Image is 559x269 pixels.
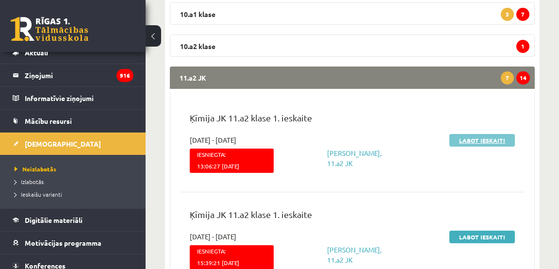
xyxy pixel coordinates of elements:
a: Labot ieskaiti [449,134,515,147]
span: [DEMOGRAPHIC_DATA] [25,139,101,148]
span: Izlabotās [15,178,44,185]
span: Digitālie materiāli [25,216,82,224]
span: Iesniegta: [190,149,274,173]
span: [DATE] - [DATE] [190,232,236,242]
span: Motivācijas programma [25,238,101,247]
a: Informatīvie ziņojumi [13,87,133,109]
legend: 11.a2 JK [170,67,535,89]
a: Aktuāli [13,41,133,64]
span: Neizlabotās [15,165,56,173]
p: Ķīmija JK 11.a2 klase 1. ieskaite [190,208,515,226]
a: Ieskaišu varianti [15,190,136,199]
span: 1 [516,40,529,53]
a: Neizlabotās [15,165,136,173]
legend: 10.a2 klase [170,34,535,57]
i: 916 [116,69,133,82]
a: Rīgas 1. Tālmācības vidusskola [11,17,88,41]
legend: Ziņojumi [25,64,133,86]
a: Ziņojumi916 [13,64,133,86]
span: Aktuāli [25,48,48,57]
a: Izlabotās [15,177,136,186]
a: [PERSON_NAME], 11.a2 JK [327,149,381,168]
span: 14 [516,71,530,84]
p: Ķīmija JK 11.a2 klase 1. ieskaite [190,111,515,129]
span: 7 [501,71,514,84]
span: 3 [501,8,514,21]
span: Mācību resursi [25,117,72,125]
a: Digitālie materiāli [13,209,133,231]
a: Mācību resursi [13,110,133,132]
a: [DEMOGRAPHIC_DATA] [13,133,133,155]
legend: Informatīvie ziņojumi [25,87,133,109]
a: [PERSON_NAME], 11.a2 JK [327,245,381,264]
legend: 10.a1 klase [170,2,535,25]
span: Ieskaišu varianti [15,190,62,198]
a: Motivācijas programma [13,232,133,254]
span: [DATE] - [DATE] [190,135,236,145]
a: Labot ieskaiti [449,231,515,243]
span: 15:39:21 [DATE] [197,259,239,266]
span: 7 [516,8,529,21]
span: 13:06:27 [DATE] [197,163,239,169]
